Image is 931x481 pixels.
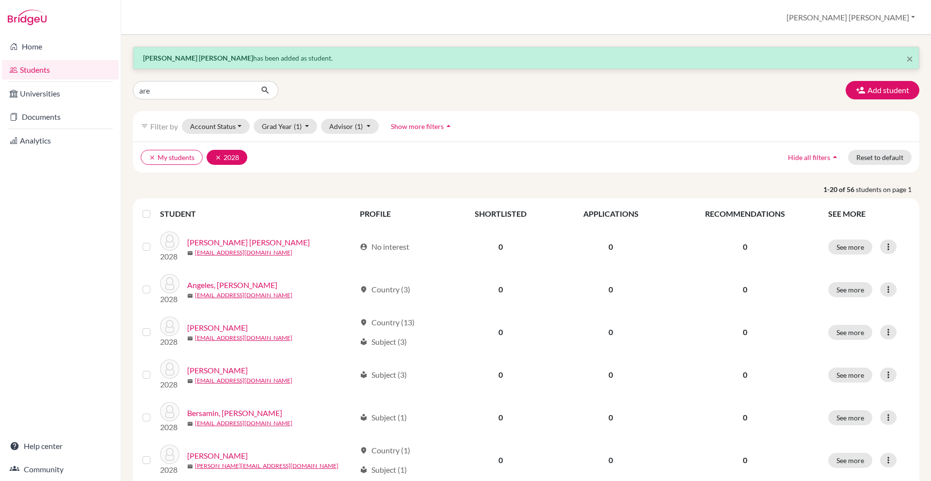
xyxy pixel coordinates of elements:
[780,150,848,165] button: Hide all filtersarrow_drop_up
[187,450,248,462] a: [PERSON_NAME]
[846,81,919,99] button: Add student
[160,464,179,476] p: 2028
[906,51,913,65] span: ×
[187,378,193,384] span: mail
[906,53,913,64] button: Close
[354,202,447,225] th: PROFILE
[187,336,193,341] span: mail
[360,447,368,454] span: location_on
[360,369,407,381] div: Subject (3)
[360,371,368,379] span: local_library
[207,150,247,165] button: clear2028
[554,225,667,268] td: 0
[360,284,410,295] div: Country (3)
[254,119,318,134] button: Grad Year(1)
[823,184,856,194] strong: 1-20 of 56
[674,326,817,338] p: 0
[2,436,119,456] a: Help center
[160,231,179,251] img: Ancheta, Anton Alexis
[782,8,919,27] button: [PERSON_NAME] [PERSON_NAME]
[143,53,909,63] p: has been added as student.
[182,119,250,134] button: Account Status
[828,410,872,425] button: See more
[360,319,368,326] span: location_on
[160,202,354,225] th: STUDENT
[195,419,292,428] a: [EMAIL_ADDRESS][DOMAIN_NAME]
[360,466,368,474] span: local_library
[674,412,817,423] p: 0
[160,402,179,421] img: Bersamin, Gavin Daniel
[187,464,193,469] span: mail
[828,453,872,468] button: See more
[360,286,368,293] span: location_on
[160,274,179,293] img: Angeles, Elijah Carl
[383,119,462,134] button: Show more filtersarrow_drop_up
[149,154,156,161] i: clear
[355,122,363,130] span: (1)
[360,414,368,421] span: local_library
[2,84,119,103] a: Universities
[187,293,193,299] span: mail
[856,184,919,194] span: students on page 1
[160,317,179,336] img: Arago, Misha Danielle
[360,241,409,253] div: No interest
[160,293,179,305] p: 2028
[160,359,179,379] img: Atayde, Cara Emmanuelle
[447,353,554,396] td: 0
[444,121,453,131] i: arrow_drop_up
[2,131,119,150] a: Analytics
[215,154,222,161] i: clear
[828,240,872,255] button: See more
[788,153,830,161] span: Hide all filters
[160,379,179,390] p: 2028
[187,365,248,376] a: [PERSON_NAME]
[554,311,667,353] td: 0
[554,202,667,225] th: APPLICATIONS
[8,10,47,25] img: Bridge-U
[195,248,292,257] a: [EMAIL_ADDRESS][DOMAIN_NAME]
[195,376,292,385] a: [EMAIL_ADDRESS][DOMAIN_NAME]
[150,122,178,131] span: Filter by
[187,407,282,419] a: Bersamin, [PERSON_NAME]
[160,251,179,262] p: 2028
[160,421,179,433] p: 2028
[187,250,193,256] span: mail
[160,445,179,464] img: Bunagan, Rebekah Johan
[160,336,179,348] p: 2028
[447,225,554,268] td: 0
[391,122,444,130] span: Show more filters
[360,338,368,346] span: local_library
[141,122,148,130] i: filter_list
[187,279,277,291] a: Angeles, [PERSON_NAME]
[830,152,840,162] i: arrow_drop_up
[195,291,292,300] a: [EMAIL_ADDRESS][DOMAIN_NAME]
[133,81,253,99] input: Find student by name...
[828,282,872,297] button: See more
[360,243,368,251] span: account_circle
[828,368,872,383] button: See more
[2,107,119,127] a: Documents
[294,122,302,130] span: (1)
[360,464,407,476] div: Subject (1)
[674,284,817,295] p: 0
[674,454,817,466] p: 0
[141,150,203,165] button: clearMy students
[554,353,667,396] td: 0
[822,202,915,225] th: SEE MORE
[360,412,407,423] div: Subject (1)
[195,462,338,470] a: [PERSON_NAME][EMAIL_ADDRESS][DOMAIN_NAME]
[554,396,667,439] td: 0
[2,460,119,479] a: Community
[187,237,310,248] a: [PERSON_NAME] [PERSON_NAME]
[674,241,817,253] p: 0
[554,268,667,311] td: 0
[828,325,872,340] button: See more
[187,322,248,334] a: [PERSON_NAME]
[143,54,253,62] strong: [PERSON_NAME] [PERSON_NAME]
[360,336,407,348] div: Subject (3)
[668,202,822,225] th: RECOMMENDATIONS
[848,150,912,165] button: Reset to default
[2,60,119,80] a: Students
[360,445,410,456] div: Country (1)
[2,37,119,56] a: Home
